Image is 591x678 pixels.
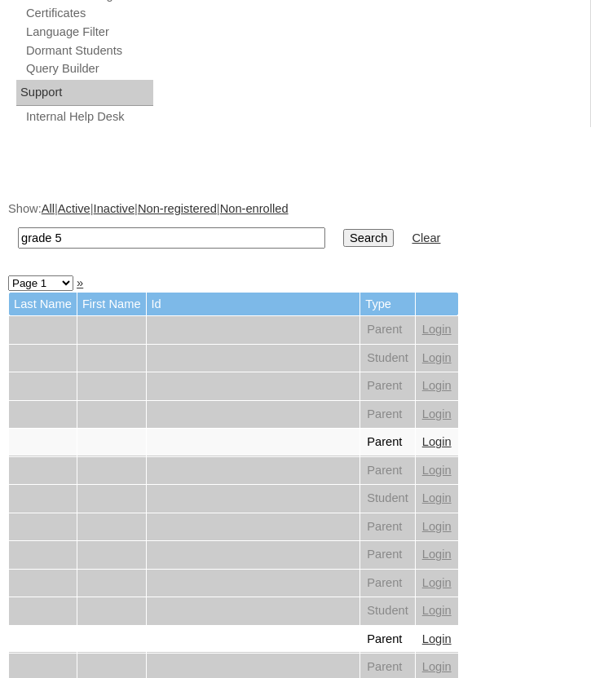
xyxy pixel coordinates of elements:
td: Parent [360,316,415,344]
a: Active [58,202,90,215]
td: Student [360,485,415,513]
td: Student [360,597,415,625]
a: Login [422,379,452,392]
a: Internal Help Desk [24,109,153,125]
a: Login [422,520,452,533]
td: Parent [360,541,415,569]
a: Language Filter [24,24,153,40]
a: Login [422,660,452,673]
a: Login [422,491,452,504]
a: Login [422,323,452,336]
td: Parent [360,570,415,597]
td: First Name [77,293,146,316]
a: Query Builder [24,61,153,77]
a: » [77,276,83,289]
a: Certificates [24,6,153,21]
td: Parent [360,372,415,400]
input: Search [343,229,394,247]
a: Login [422,464,452,477]
td: Parent [360,513,415,541]
td: Parent [360,401,415,429]
td: Parent [360,626,415,654]
div: Support [16,80,153,106]
a: Clear [412,231,440,244]
a: Non-enrolled [220,202,289,215]
a: Login [422,351,452,364]
a: Login [422,435,452,448]
td: Last Name [9,293,77,316]
input: Search [18,227,325,249]
a: Login [422,407,452,420]
td: Type [360,293,415,316]
div: Show: | | | | [8,200,591,258]
a: Login [422,548,452,561]
td: Parent [360,457,415,485]
td: Student [360,345,415,372]
a: Login [422,604,452,617]
a: All [42,202,55,215]
a: Inactive [94,202,135,215]
td: Parent [360,429,415,456]
a: Dormant Students [24,43,153,59]
a: Login [422,632,452,645]
a: Login [422,576,452,589]
a: Non-registered [138,202,217,215]
td: Id [147,293,360,316]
